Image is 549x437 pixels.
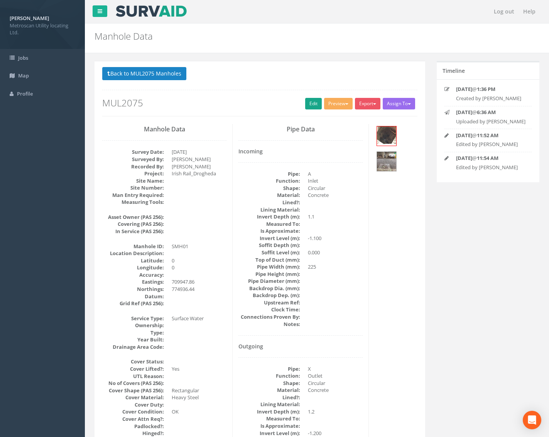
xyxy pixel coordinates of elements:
dt: Accuracy: [102,271,164,279]
dt: Soffit Depth (m): [238,242,300,249]
strong: [PERSON_NAME] [10,15,49,22]
dd: Yes [172,365,226,373]
strong: 6:36 AM [477,109,496,116]
dd: X [308,365,363,373]
strong: [DATE] [456,155,472,161]
dd: 225 [308,263,363,271]
span: Metroscan Utility locating Ltd. [10,22,75,36]
dt: Man Entry Required: [102,192,164,199]
dd: 0 [172,257,226,264]
span: Profile [17,90,33,97]
dt: Location Description: [102,250,164,257]
dt: In Service (PAS 256): [102,228,164,235]
img: 54542cb7-3fbd-39dd-074b-c55c3d9d464e_05bfa09f-3a3c-7359-2378-c5f9a9e2dc70_thumb.jpg [377,126,396,146]
dt: Manhole ID: [102,243,164,250]
dt: Asset Owner (PAS 256): [102,213,164,221]
dt: Eastings: [102,278,164,286]
dt: Latitude: [102,257,164,264]
dt: Connections Proven By: [238,313,300,321]
dt: Material: [238,192,300,199]
dt: Invert Level (m): [238,430,300,437]
button: Assign To [383,98,415,109]
dt: Lining Material: [238,401,300,408]
dt: Pipe Diameter (mm): [238,277,300,285]
div: Open Intercom Messenger [523,411,541,429]
strong: [DATE] [456,86,472,92]
dd: 774936.44 [172,286,226,293]
dt: Top of Duct (mm): [238,256,300,264]
strong: [DATE] [456,109,472,116]
strong: 1:36 PM [477,86,495,92]
strong: [DATE] [456,132,472,139]
strong: 11:54 AM [477,155,498,161]
dd: A [308,170,363,178]
dt: Measured To: [238,415,300,422]
dt: Site Name: [102,177,164,185]
dt: Lined?: [238,394,300,401]
dt: Service Type: [102,315,164,322]
dt: Year Built: [102,336,164,343]
dd: [PERSON_NAME] [172,156,226,163]
dt: Shape: [238,185,300,192]
dt: Pipe: [238,170,300,178]
dt: Upstream Ref: [238,299,300,306]
dt: Cover Attn Req?: [102,415,164,423]
dt: Recorded By: [102,163,164,170]
dt: Is Approximate: [238,422,300,430]
p: @ [456,109,527,116]
dd: Concrete [308,387,363,394]
dd: Circular [308,185,363,192]
button: Preview [324,98,353,109]
dt: Cover Shape (PAS 256): [102,387,164,394]
dd: -1.200 [308,430,363,437]
dt: Survey Date: [102,148,164,156]
dt: Function: [238,372,300,380]
dt: Invert Depth (m): [238,213,300,220]
dt: Function: [238,177,300,185]
dt: Padlocked?: [102,423,164,430]
dt: Soffit Level (m): [238,249,300,256]
dt: Cover Lifted?: [102,365,164,373]
p: @ [456,86,527,93]
p: Uploaded by [PERSON_NAME] [456,118,527,125]
dt: Backdrop Dep. (m): [238,292,300,299]
dd: Rectangular [172,387,226,394]
dt: Longitude: [102,264,164,271]
dt: Lining Material: [238,206,300,213]
dt: Type: [102,329,164,336]
dt: Cover Status: [102,358,164,365]
dd: Circular [308,380,363,387]
dd: 0.000 [308,249,363,256]
dt: UTL Reason: [102,373,164,380]
p: Edited by [PERSON_NAME] [456,164,527,171]
dt: Grid Ref (PAS 256): [102,300,164,307]
dt: Is Approximate: [238,227,300,235]
h3: Manhole Data [102,126,226,133]
dt: Measuring Tools: [102,198,164,206]
dt: No of Covers (PAS 256): [102,380,164,387]
h5: Timeline [443,68,465,74]
dt: Surveyed By: [102,156,164,163]
h4: Incoming [238,148,363,154]
dt: Cover Material: [102,394,164,401]
span: Jobs [18,54,28,61]
dd: Irish Rail_Drogheda [172,170,226,177]
dd: 1.1 [308,213,363,220]
dd: -1.100 [308,235,363,242]
dd: Heavy Steel [172,394,226,401]
h2: Manhole Data [95,31,463,41]
dt: Site Number: [102,184,164,192]
h2: MUL2075 [102,98,417,108]
dt: Invert Level (m): [238,235,300,242]
dd: OK [172,408,226,415]
dt: Hinged?: [102,430,164,437]
a: Edit [305,98,322,109]
dt: Notes: [238,321,300,328]
dt: Material: [238,387,300,394]
p: Created by [PERSON_NAME] [456,95,527,102]
dt: Shape: [238,380,300,387]
dd: Surface Water [172,315,226,322]
p: Edited by [PERSON_NAME] [456,141,527,148]
h4: Outgoing [238,343,363,349]
dt: Pipe Height (mm): [238,271,300,278]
